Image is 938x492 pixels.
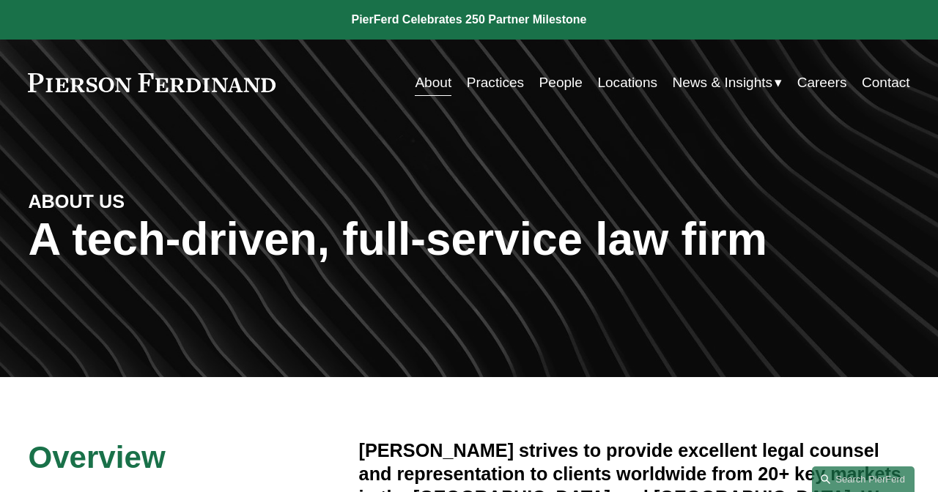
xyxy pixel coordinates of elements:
a: Contact [862,69,910,97]
a: About [415,69,451,97]
a: Search this site [812,466,915,492]
a: folder dropdown [672,69,782,97]
span: Overview [28,440,165,474]
a: People [539,69,583,97]
a: Locations [597,69,657,97]
a: Careers [797,69,847,97]
span: News & Insights [672,70,772,95]
strong: ABOUT US [28,191,125,212]
a: Practices [467,69,524,97]
h1: A tech-driven, full-service law firm [28,213,909,265]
